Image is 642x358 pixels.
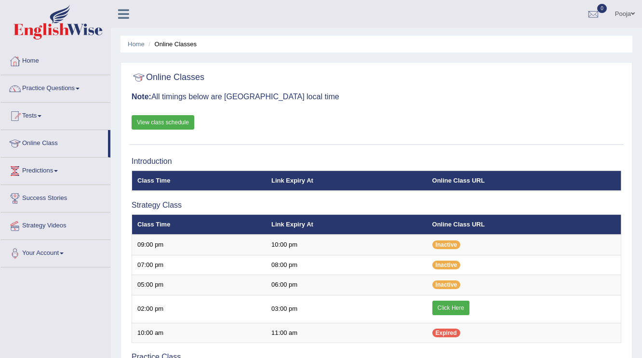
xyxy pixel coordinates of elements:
li: Online Classes [146,40,197,49]
td: 11:00 am [266,323,427,343]
span: Inactive [432,261,461,269]
a: Click Here [432,301,469,315]
th: Online Class URL [427,171,621,191]
a: Online Class [0,130,108,154]
td: 06:00 pm [266,275,427,295]
th: Class Time [132,214,266,235]
span: Inactive [432,240,461,249]
th: Link Expiry At [266,171,427,191]
h2: Online Classes [132,70,204,85]
td: 08:00 pm [266,255,427,275]
a: Home [128,40,145,48]
td: 02:00 pm [132,295,266,323]
td: 10:00 pm [266,235,427,255]
th: Online Class URL [427,214,621,235]
a: Home [0,48,110,72]
a: View class schedule [132,115,194,130]
h3: All timings below are [GEOGRAPHIC_DATA] local time [132,93,621,101]
span: 0 [597,4,607,13]
span: Expired [432,329,460,337]
a: Tests [0,103,110,127]
td: 05:00 pm [132,275,266,295]
h3: Strategy Class [132,201,621,210]
th: Link Expiry At [266,214,427,235]
td: 10:00 am [132,323,266,343]
th: Class Time [132,171,266,191]
td: 03:00 pm [266,295,427,323]
a: Predictions [0,158,110,182]
a: Strategy Videos [0,212,110,237]
h3: Introduction [132,157,621,166]
td: 09:00 pm [132,235,266,255]
a: Practice Questions [0,75,110,99]
b: Note: [132,93,151,101]
a: Success Stories [0,185,110,209]
span: Inactive [432,280,461,289]
a: Your Account [0,240,110,264]
td: 07:00 pm [132,255,266,275]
